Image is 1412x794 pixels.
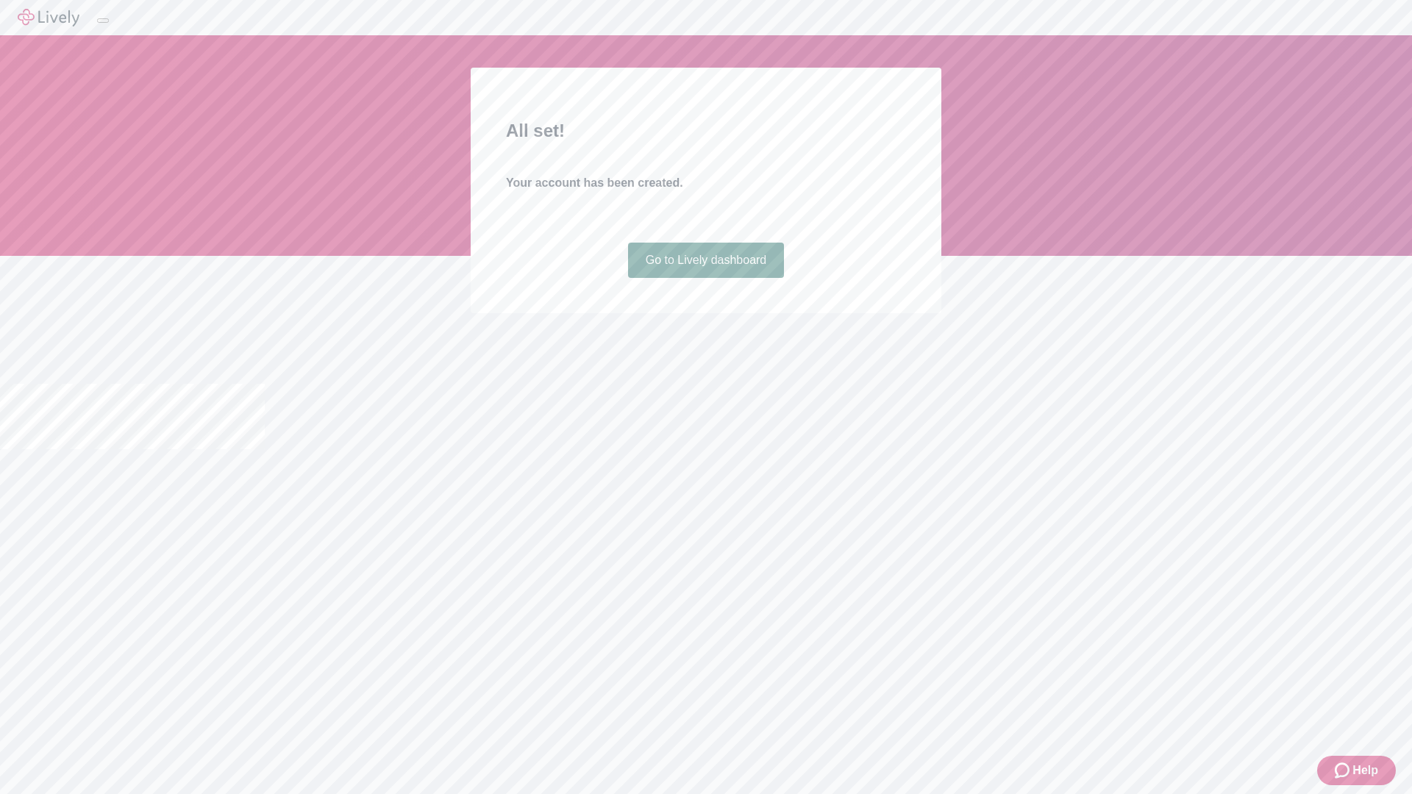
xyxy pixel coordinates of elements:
[1335,762,1352,779] svg: Zendesk support icon
[506,174,906,192] h4: Your account has been created.
[1317,756,1396,785] button: Zendesk support iconHelp
[18,9,79,26] img: Lively
[97,18,109,23] button: Log out
[628,243,785,278] a: Go to Lively dashboard
[1352,762,1378,779] span: Help
[506,118,906,144] h2: All set!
